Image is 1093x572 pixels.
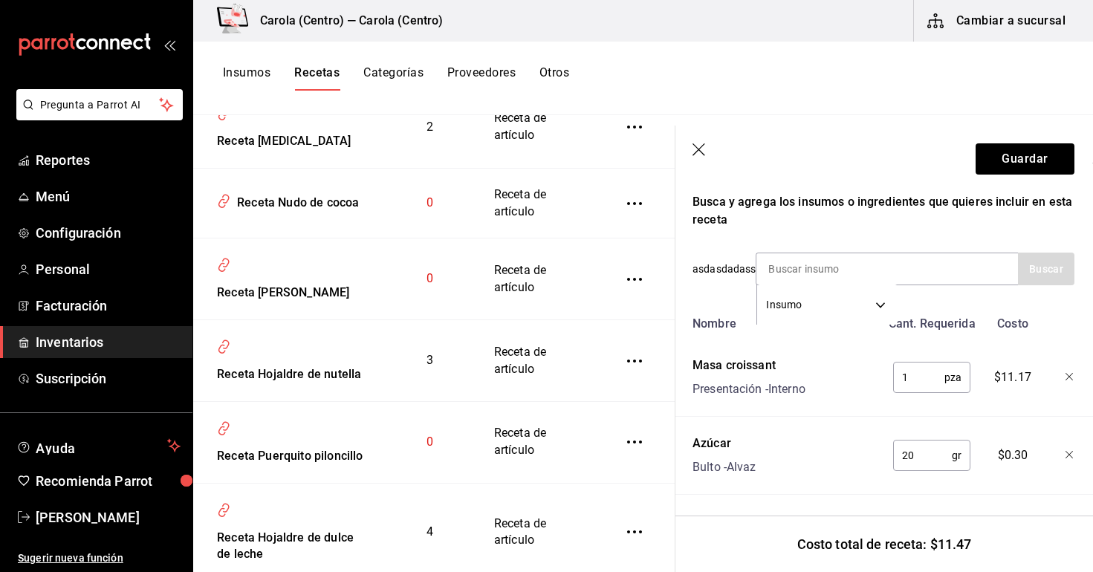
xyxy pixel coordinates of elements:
td: Receta de artículo [476,168,600,238]
div: Masa croissant [693,357,805,374]
span: 0 [427,435,433,449]
button: Categorías [363,65,424,91]
td: Receta de artículo [476,320,600,402]
div: Costo total de receta: $11.47 [675,516,1093,572]
span: $0.30 [998,446,1028,464]
div: Receta Puerquito piloncillo [211,442,363,465]
span: 0 [427,195,433,209]
div: Nombre [687,309,880,333]
button: Otros [539,65,569,91]
span: Reportes [36,150,181,170]
span: Suscripción [36,368,181,389]
a: Pregunta a Parrot AI [10,108,183,123]
td: Receta de artículo [476,238,600,320]
div: gr [893,440,970,471]
button: Recetas [294,65,340,91]
input: 0 [893,441,952,470]
div: navigation tabs [223,65,569,91]
span: Configuración [36,223,181,243]
td: Receta de artículo [476,401,600,483]
div: Receta Hojaldre de dulce de leche [211,524,366,564]
div: Insumo [757,285,898,325]
span: Ayuda [36,437,161,455]
h3: Carola (Centro) — Carola (Centro) [248,12,443,30]
span: 4 [427,524,433,539]
div: Costo [978,309,1042,333]
div: Receta [PERSON_NAME] [211,279,349,302]
span: 0 [427,271,433,285]
span: 2 [427,120,433,134]
span: [PERSON_NAME] [36,507,181,527]
button: Insumos [223,65,270,91]
div: Receta Nudo de cocoa [231,189,359,212]
span: Menú [36,186,181,207]
div: Cant. Requerida [880,309,978,333]
span: Recomienda Parrot [36,471,181,491]
div: asdasdadass [693,253,1074,285]
button: Proveedores [447,65,516,91]
div: Receta Hojaldre de nutella [211,360,361,383]
input: Buscar insumo [756,253,905,285]
td: Receta de artículo [476,86,600,168]
div: Presentación - Interno [693,380,805,398]
span: Facturación [36,296,181,316]
div: Azúcar [693,435,756,452]
span: Inventarios [36,332,181,352]
button: Pregunta a Parrot AI [16,89,183,120]
span: 3 [427,353,433,367]
input: 0 [893,363,944,392]
div: Busca y agrega los insumos o ingredientes que quieres incluir en esta receta [693,193,1074,229]
button: Guardar [976,143,1074,175]
button: open_drawer_menu [163,39,175,51]
span: $11.17 [994,368,1031,386]
div: Receta [MEDICAL_DATA] [211,127,351,150]
span: Sugerir nueva función [18,550,181,566]
span: Personal [36,259,181,279]
span: Pregunta a Parrot AI [40,97,160,113]
div: pza [893,362,970,393]
div: Bulto - Alvaz [693,458,756,476]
